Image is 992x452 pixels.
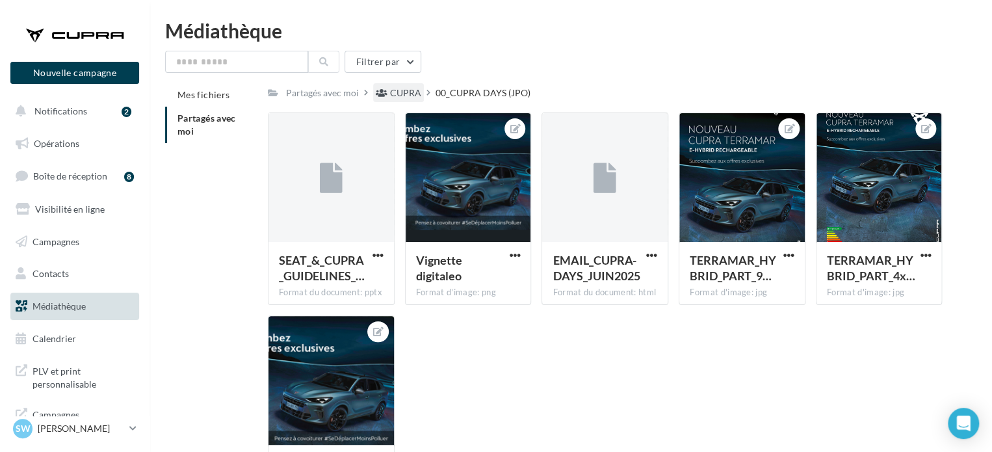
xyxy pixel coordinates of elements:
a: Boîte de réception8 [8,162,142,190]
a: PLV et print personnalisable [8,357,142,395]
span: TERRAMAR_HYBRID_PART_4x5 copie [827,253,915,283]
div: Format du document: html [553,287,657,299]
span: SW [16,422,31,435]
div: Format du document: pptx [279,287,384,299]
p: [PERSON_NAME] [38,422,124,435]
span: Mes fichiers [177,89,229,100]
div: Format d'image: jpg [827,287,932,299]
a: Calendrier [8,325,142,352]
a: Opérations [8,130,142,157]
span: SEAT_&_CUPRA_GUIDELINES_JPO_2025 [279,253,365,283]
button: Nouvelle campagne [10,62,139,84]
span: TERRAMAR_HYBRID_PART_9X16 copie [690,253,776,283]
span: EMAIL_CUPRA-DAYS_JUIN2025 [553,253,640,283]
div: Format d'image: jpg [690,287,794,299]
span: Campagnes [33,235,79,246]
span: Partagés avec moi [177,113,236,137]
div: CUPRA [390,86,421,100]
span: Notifications [34,105,87,116]
div: Format d'image: png [416,287,521,299]
a: Contacts [8,260,142,287]
span: Médiathèque [33,300,86,312]
span: Contacts [33,268,69,279]
a: Campagnes DataOnDemand [8,401,142,439]
span: PLV et print personnalisable [33,362,134,390]
span: Vignette digitaleo [416,253,462,283]
button: Filtrer par [345,51,421,73]
a: Médiathèque [8,293,142,320]
div: Open Intercom Messenger [948,408,979,439]
span: Calendrier [33,333,76,344]
span: Visibilité en ligne [35,204,105,215]
span: Opérations [34,138,79,149]
a: Visibilité en ligne [8,196,142,223]
a: Campagnes [8,228,142,256]
div: 00_CUPRA DAYS (JPO) [436,86,530,100]
div: Médiathèque [165,21,976,40]
span: Boîte de réception [33,170,107,181]
span: Campagnes DataOnDemand [33,406,134,434]
div: 8 [124,172,134,182]
a: SW [PERSON_NAME] [10,416,139,441]
div: Partagés avec moi [286,86,359,100]
button: Notifications 2 [8,98,137,125]
div: 2 [122,107,131,117]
